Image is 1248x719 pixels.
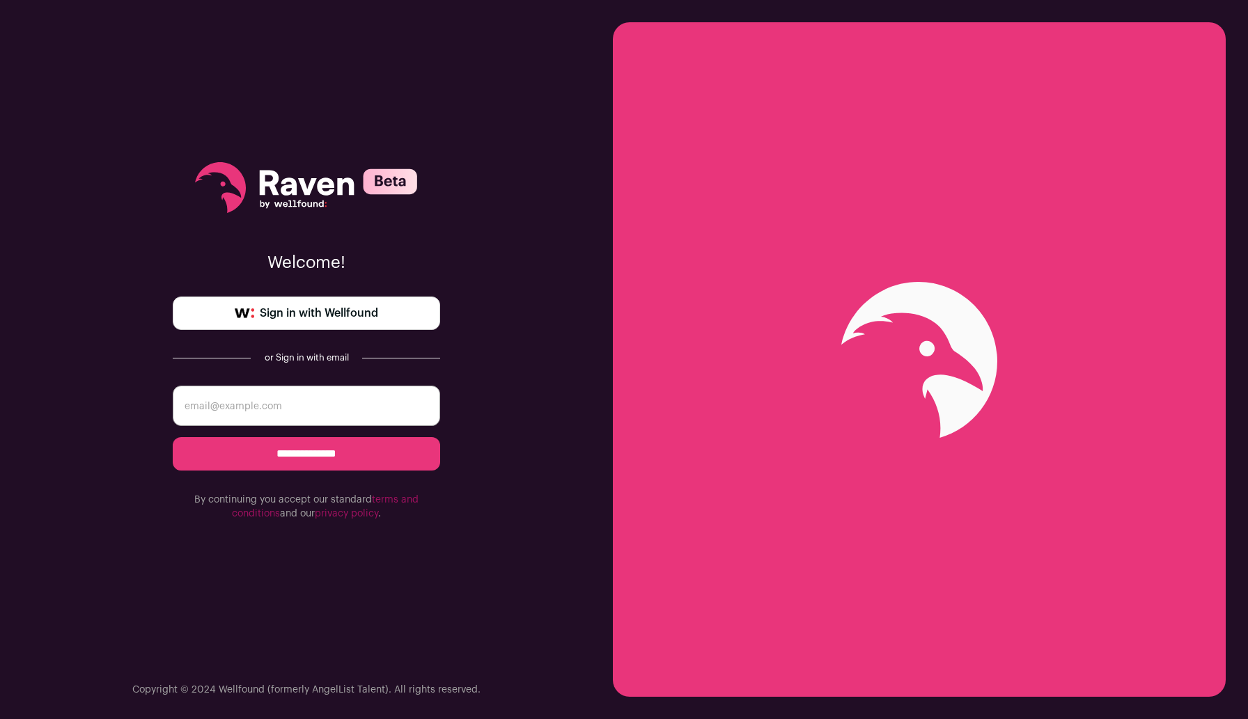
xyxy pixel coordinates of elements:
[173,252,440,274] p: Welcome!
[132,683,481,697] p: Copyright © 2024 Wellfound (formerly AngelList Talent). All rights reserved.
[262,352,351,363] div: or Sign in with email
[260,305,378,322] span: Sign in with Wellfound
[235,308,254,318] img: wellfound-symbol-flush-black-fb3c872781a75f747ccb3a119075da62bfe97bd399995f84a933054e44a575c4.png
[173,386,440,426] input: email@example.com
[173,493,440,521] p: By continuing you accept our standard and our .
[315,509,378,519] a: privacy policy
[173,297,440,330] a: Sign in with Wellfound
